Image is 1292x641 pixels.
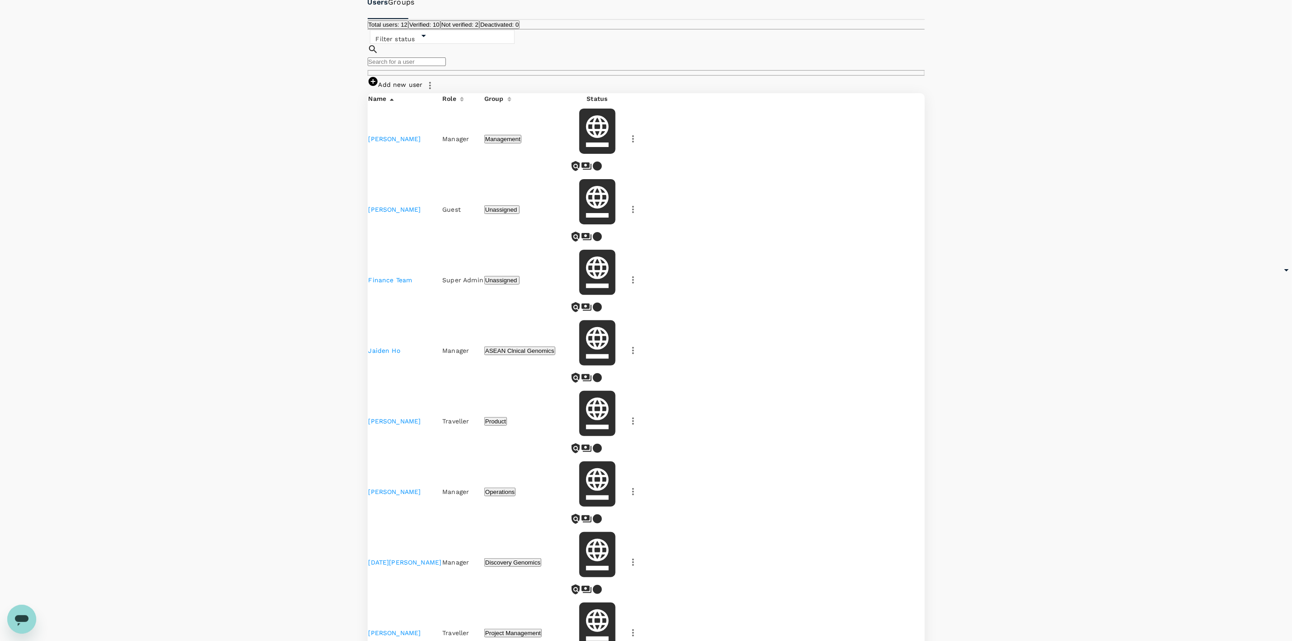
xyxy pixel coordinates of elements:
[440,20,479,29] button: Not verified: 2
[485,559,540,566] span: Discovery Genomics
[442,488,469,495] span: Manager
[369,488,421,495] a: [PERSON_NAME]
[369,559,442,566] a: [DATE][PERSON_NAME]
[7,605,36,634] iframe: Button to launch messaging window
[484,135,521,143] button: Management
[369,206,421,213] a: [PERSON_NAME]
[570,94,625,103] th: Status
[442,559,469,566] span: Manager
[369,347,400,354] a: Jaiden Ho
[365,90,387,103] div: Name
[484,417,507,426] button: Product
[442,206,461,213] span: Guest
[368,57,446,66] input: Search for a user
[408,20,440,29] button: Verified: 10
[369,276,412,284] a: Finance Team
[485,418,506,425] span: Product
[484,347,555,355] button: ASEAN Clnical Genomics
[370,30,515,44] div: Filter status
[484,488,516,496] button: Operations
[485,347,554,354] span: ASEAN Clnical Genomics
[368,20,409,29] button: Total users: 12
[485,136,521,142] span: Management
[484,205,520,214] button: Unassigned
[481,90,504,103] div: Group
[484,276,520,285] button: Unassigned
[485,489,515,495] span: Operations
[442,135,469,142] span: Manager
[442,629,469,636] span: Traveller
[484,629,542,637] button: Project Management
[484,558,541,567] button: Discovery Genomics
[369,135,421,142] a: [PERSON_NAME]
[479,20,520,29] button: Deactivated: 0
[368,81,423,88] a: Add new user
[369,629,421,636] a: [PERSON_NAME]
[439,90,456,103] div: Role
[442,347,469,354] span: Manager
[442,276,483,284] span: Super Admin
[369,418,421,425] a: [PERSON_NAME]
[485,630,541,636] span: Project Management
[442,418,469,425] span: Traveller
[370,35,419,43] span: Filter status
